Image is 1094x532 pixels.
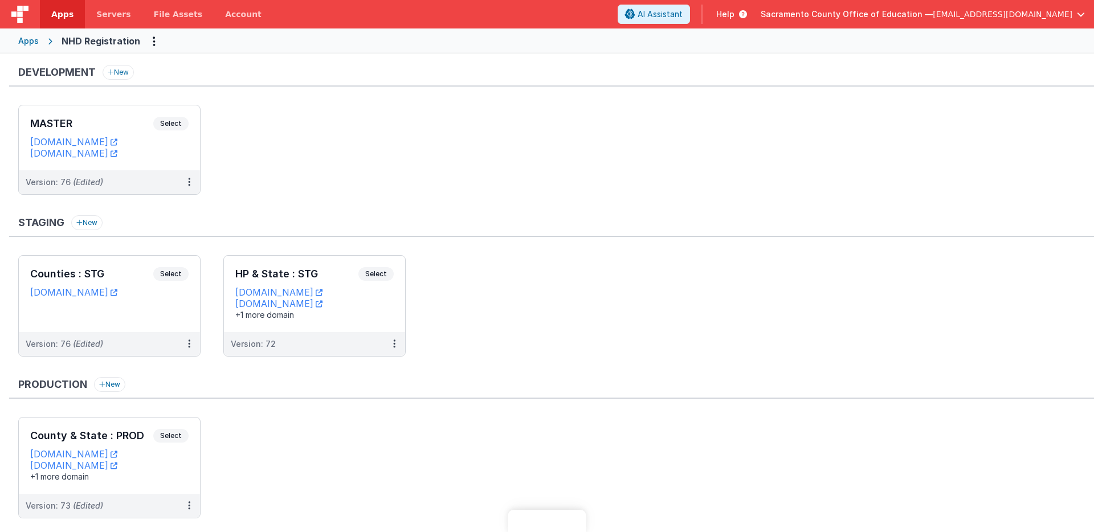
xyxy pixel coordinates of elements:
span: Servers [96,9,130,20]
div: NHD Registration [62,34,140,48]
a: [DOMAIN_NAME] [30,448,117,460]
span: (Edited) [73,177,103,187]
span: Sacramento County Office of Education — [761,9,933,20]
span: (Edited) [73,339,103,349]
div: Version: 76 [26,177,103,188]
div: Version: 72 [231,338,276,350]
h3: MASTER [30,118,153,129]
span: (Edited) [73,501,103,510]
h3: HP & State : STG [235,268,358,280]
a: [DOMAIN_NAME] [30,136,117,148]
button: New [71,215,103,230]
a: [DOMAIN_NAME] [30,148,117,159]
h3: County & State : PROD [30,430,153,441]
div: +1 more domain [30,471,189,482]
span: Select [153,117,189,130]
button: Sacramento County Office of Education — [EMAIL_ADDRESS][DOMAIN_NAME] [761,9,1085,20]
a: [DOMAIN_NAME] [30,287,117,298]
a: [DOMAIN_NAME] [30,460,117,471]
span: Apps [51,9,74,20]
a: [DOMAIN_NAME] [235,298,323,309]
div: Apps [18,35,39,47]
div: Version: 76 [26,338,103,350]
span: Select [358,267,394,281]
span: [EMAIL_ADDRESS][DOMAIN_NAME] [933,9,1072,20]
span: Select [153,429,189,443]
h3: Counties : STG [30,268,153,280]
span: File Assets [154,9,203,20]
div: +1 more domain [235,309,394,321]
div: Version: 73 [26,500,103,511]
button: New [103,65,134,80]
h3: Production [18,379,87,390]
span: AI Assistant [638,9,683,20]
button: New [94,377,125,392]
h3: Development [18,67,96,78]
span: Help [716,9,734,20]
a: [DOMAIN_NAME] [235,287,323,298]
h3: Staging [18,217,64,228]
button: AI Assistant [618,5,690,24]
button: Options [145,32,163,50]
span: Select [153,267,189,281]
